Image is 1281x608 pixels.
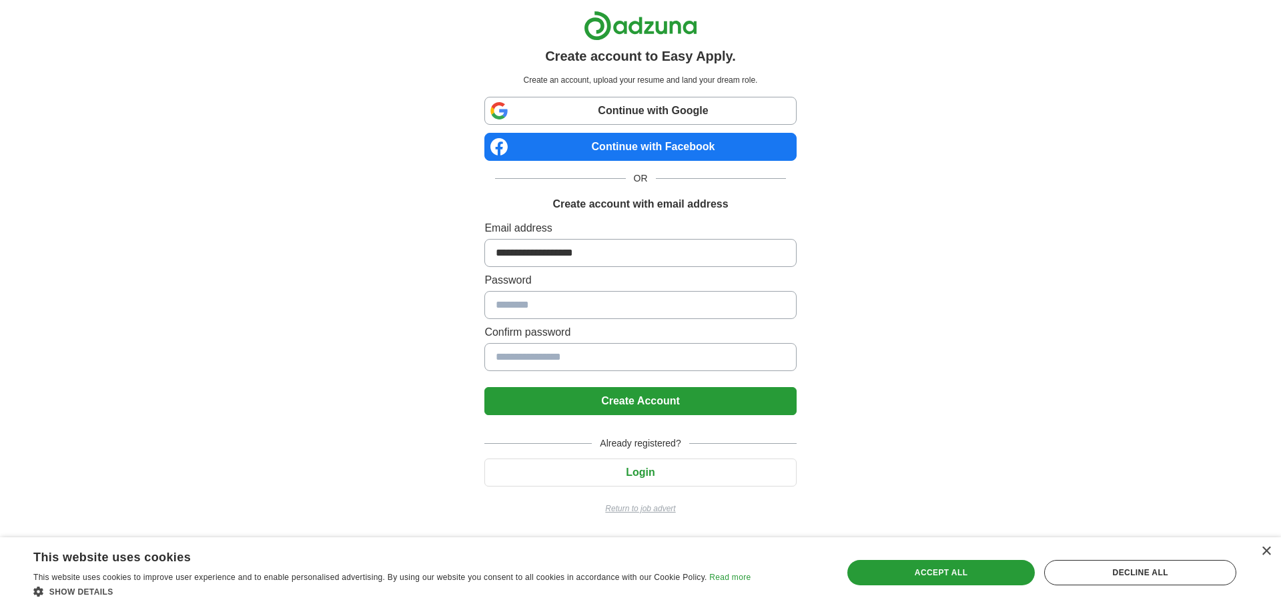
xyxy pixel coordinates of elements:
span: Show details [49,587,113,597]
span: OR [626,172,656,186]
div: Accept all [847,560,1035,585]
img: Adzuna logo [584,11,697,41]
div: This website uses cookies [33,545,717,565]
div: Decline all [1044,560,1236,585]
a: Continue with Facebook [484,133,796,161]
button: Create Account [484,387,796,415]
span: This website uses cookies to improve user experience and to enable personalised advertising. By u... [33,573,707,582]
p: Create an account, upload your resume and land your dream role. [487,74,793,86]
h1: Create account to Easy Apply. [545,46,736,66]
label: Confirm password [484,324,796,340]
div: Show details [33,585,751,598]
a: Read more, opens a new window [709,573,751,582]
h1: Create account with email address [552,196,728,212]
a: Continue with Google [484,97,796,125]
label: Password [484,272,796,288]
div: Close [1261,547,1271,557]
a: Login [484,467,796,478]
a: Return to job advert [484,503,796,515]
button: Login [484,459,796,487]
span: Already registered? [592,436,689,450]
label: Email address [484,220,796,236]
